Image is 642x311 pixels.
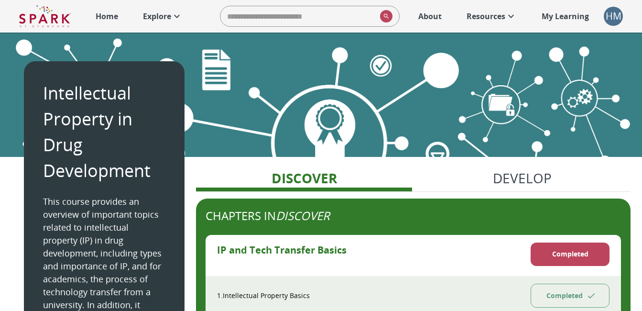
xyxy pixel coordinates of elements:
button: Completed [531,243,609,266]
p: Develop [493,168,552,188]
button: Completed [531,284,609,308]
a: Explore [138,6,187,27]
h6: IP and Tech Transfer Basics [217,243,347,266]
h5: Chapters in [206,208,621,223]
p: Home [96,11,118,22]
p: About [418,11,442,22]
p: Explore [143,11,171,22]
p: 1 . Intellectual Property Basics [217,291,310,300]
p: Discover [272,168,337,188]
p: My Learning [542,11,589,22]
button: account of current user [604,7,623,26]
button: search [376,6,392,26]
a: About [413,6,446,27]
a: Home [91,6,123,27]
a: Resources [462,6,522,27]
a: My Learning [537,6,594,27]
p: Intellectual Property in Drug Development [43,80,165,184]
img: Logo of SPARK at Stanford [19,5,71,28]
p: Resources [467,11,505,22]
div: HM [604,7,623,26]
i: Discover [276,208,330,223]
